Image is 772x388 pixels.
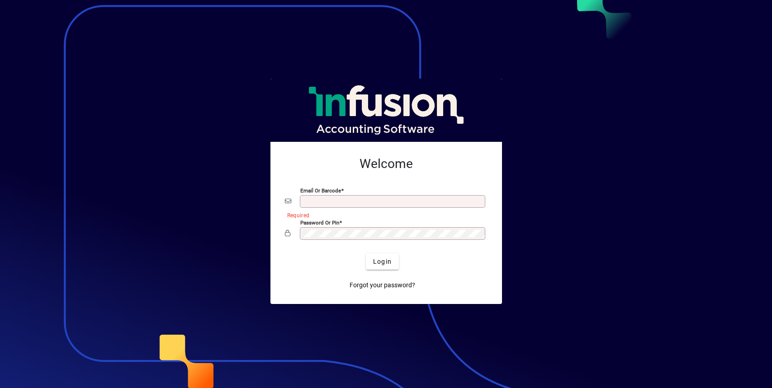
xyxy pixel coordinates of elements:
[287,210,480,220] mat-error: Required
[350,280,415,290] span: Forgot your password?
[346,277,419,293] a: Forgot your password?
[300,220,339,226] mat-label: Password or Pin
[366,253,399,270] button: Login
[373,257,392,266] span: Login
[300,187,341,194] mat-label: Email or Barcode
[285,156,488,172] h2: Welcome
